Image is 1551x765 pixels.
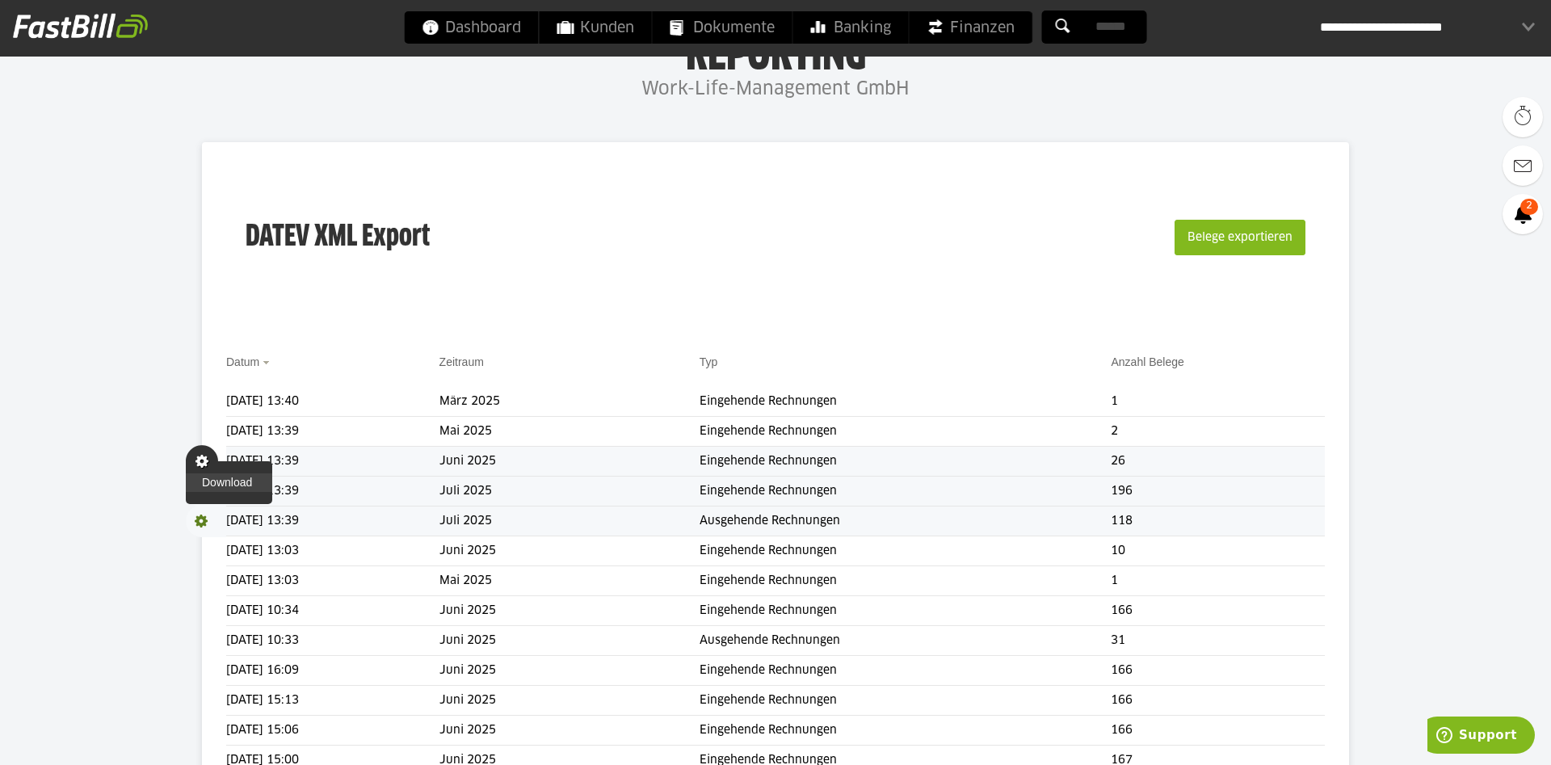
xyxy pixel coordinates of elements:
[226,355,259,368] a: Datum
[700,506,1112,536] td: Ausgehende Rechnungen
[1111,387,1324,417] td: 1
[700,477,1112,506] td: Eingehende Rechnungen
[439,355,484,368] a: Zeitraum
[1111,536,1324,566] td: 10
[439,417,700,447] td: Mai 2025
[1111,477,1324,506] td: 196
[700,536,1112,566] td: Eingehende Rechnungen
[226,417,439,447] td: [DATE] 13:39
[1520,199,1538,215] span: 2
[670,11,775,44] span: Dokumente
[700,417,1112,447] td: Eingehende Rechnungen
[1111,417,1324,447] td: 2
[439,506,700,536] td: Juli 2025
[226,716,439,746] td: [DATE] 15:06
[700,387,1112,417] td: Eingehende Rechnungen
[439,656,700,686] td: Juni 2025
[1111,626,1324,656] td: 31
[439,477,700,506] td: Juli 2025
[439,566,700,596] td: Mai 2025
[910,11,1032,44] a: Finanzen
[226,626,439,656] td: [DATE] 10:33
[439,626,700,656] td: Juni 2025
[226,447,439,477] td: [DATE] 13:39
[540,11,652,44] a: Kunden
[1111,716,1324,746] td: 166
[186,473,272,492] a: Download
[700,596,1112,626] td: Eingehende Rechnungen
[700,626,1112,656] td: Ausgehende Rechnungen
[226,506,439,536] td: [DATE] 13:39
[700,656,1112,686] td: Eingehende Rechnungen
[422,11,521,44] span: Dashboard
[1427,717,1535,757] iframe: Öffnet ein Widget, in dem Sie weitere Informationen finden
[700,566,1112,596] td: Eingehende Rechnungen
[226,477,439,506] td: [DATE] 13:39
[226,686,439,716] td: [DATE] 15:13
[439,447,700,477] td: Juni 2025
[226,536,439,566] td: [DATE] 13:03
[439,596,700,626] td: Juni 2025
[1175,220,1305,255] button: Belege exportieren
[1111,566,1324,596] td: 1
[263,361,273,364] img: sort_desc.gif
[439,536,700,566] td: Juni 2025
[557,11,634,44] span: Kunden
[226,566,439,596] td: [DATE] 13:03
[1111,506,1324,536] td: 118
[226,656,439,686] td: [DATE] 16:09
[700,716,1112,746] td: Eingehende Rechnungen
[927,11,1015,44] span: Finanzen
[226,596,439,626] td: [DATE] 10:34
[226,387,439,417] td: [DATE] 13:40
[653,11,792,44] a: Dokumente
[1111,656,1324,686] td: 166
[439,716,700,746] td: Juni 2025
[439,686,700,716] td: Juni 2025
[246,186,430,289] h3: DATEV XML Export
[1111,447,1324,477] td: 26
[793,11,909,44] a: Banking
[439,387,700,417] td: März 2025
[700,447,1112,477] td: Eingehende Rechnungen
[1111,686,1324,716] td: 166
[811,11,891,44] span: Banking
[1111,596,1324,626] td: 166
[700,686,1112,716] td: Eingehende Rechnungen
[1503,194,1543,234] a: 2
[13,13,148,39] img: fastbill_logo_white.png
[700,355,718,368] a: Typ
[1111,355,1183,368] a: Anzahl Belege
[405,11,539,44] a: Dashboard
